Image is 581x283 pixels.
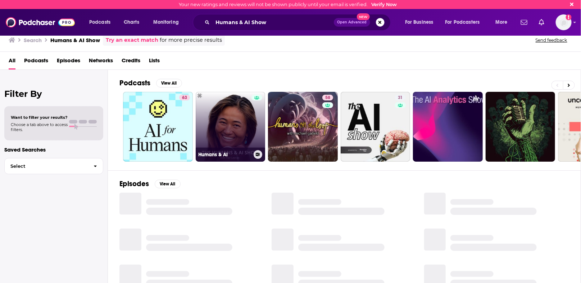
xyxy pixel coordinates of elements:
[179,2,397,7] div: Your new ratings and reviews will not be shown publicly until your email is verified.
[4,89,103,99] h2: Filter By
[268,92,338,162] a: 58
[119,179,149,188] h2: Episodes
[156,79,182,87] button: View All
[124,17,139,27] span: Charts
[334,18,370,27] button: Open AdvancedNew
[57,55,80,69] a: Episodes
[182,94,187,102] span: 63
[357,13,370,20] span: New
[119,78,182,87] a: PodcastsView All
[24,55,48,69] a: Podcasts
[11,115,68,120] span: Want to filter your results?
[556,14,572,30] span: Logged in as dresnic
[325,94,330,102] span: 58
[160,36,222,44] span: for more precise results
[196,92,265,162] a: Humans & AI
[5,164,88,169] span: Select
[4,146,103,153] p: Saved Searches
[566,14,572,20] svg: Email not verified
[122,55,140,69] a: Credits
[9,55,15,69] a: All
[119,17,144,28] a: Charts
[89,55,113,69] a: Networks
[371,2,397,7] a: Verify Now
[322,95,333,100] a: 58
[398,94,403,102] span: 31
[200,14,398,31] div: Search podcasts, credits, & more...
[213,17,334,28] input: Search podcasts, credits, & more...
[119,179,181,188] a: EpisodesView All
[123,92,193,162] a: 63
[84,17,120,28] button: open menu
[341,92,410,162] a: 31
[179,95,190,100] a: 63
[148,17,188,28] button: open menu
[106,36,158,44] a: Try an exact match
[441,17,490,28] button: open menu
[445,17,480,27] span: For Podcasters
[490,17,517,28] button: open menu
[155,180,181,188] button: View All
[119,78,150,87] h2: Podcasts
[400,17,442,28] button: open menu
[495,17,508,27] span: More
[556,14,572,30] button: Show profile menu
[11,122,68,132] span: Choose a tab above to access filters.
[337,21,367,24] span: Open Advanced
[405,17,434,27] span: For Business
[149,55,160,69] a: Lists
[89,17,110,27] span: Podcasts
[50,37,100,44] h3: Humans & AI Show
[536,16,547,28] a: Show notifications dropdown
[556,14,572,30] img: User Profile
[518,16,530,28] a: Show notifications dropdown
[534,37,569,43] button: Send feedback
[395,95,405,100] a: 31
[6,15,75,29] img: Podchaser - Follow, Share and Rate Podcasts
[199,152,251,158] h3: Humans & AI
[4,158,103,174] button: Select
[24,37,42,44] h3: Search
[153,17,179,27] span: Monitoring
